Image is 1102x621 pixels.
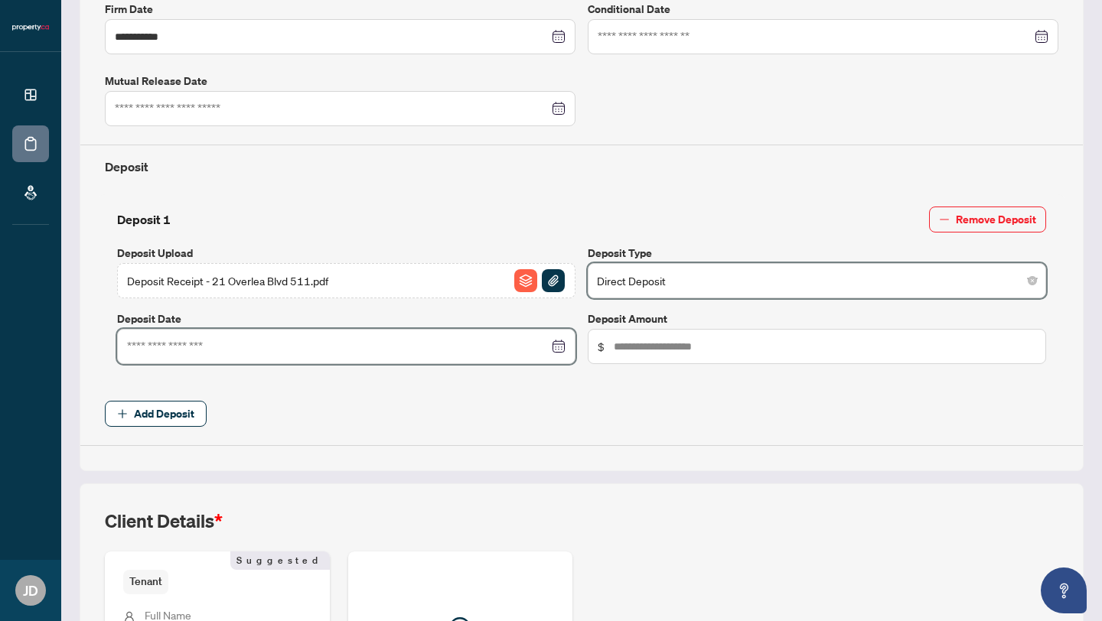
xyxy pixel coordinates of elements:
[12,23,49,32] img: logo
[117,263,575,298] span: Deposit Receipt - 21 Overlea Blvd 511.pdfFile ArchiveFile Attachement
[105,1,575,18] label: Firm Date
[597,266,1037,295] span: Direct Deposit
[929,206,1046,232] button: Remove Deposit
[541,268,566,293] button: File Attachement
[588,310,1046,327] label: Deposit Amount
[514,269,537,292] img: File Archive
[105,401,207,427] button: Add Deposit
[105,73,575,89] label: Mutual Release Date
[105,158,1058,176] h4: Deposit
[117,210,171,229] h4: Deposit 1
[542,269,565,292] img: File Attachement
[117,310,575,327] label: Deposit Date
[956,207,1036,232] span: Remove Deposit
[514,268,538,293] button: File Archive
[598,338,605,355] span: $
[1028,276,1037,285] span: close-circle
[117,245,575,262] label: Deposit Upload
[123,570,168,593] span: Tenant
[117,408,128,419] span: plus
[105,509,223,533] h2: Client Details
[23,580,38,601] span: JD
[939,214,950,225] span: minus
[588,245,1046,262] label: Deposit Type
[230,551,330,570] span: Suggested
[134,402,194,426] span: Add Deposit
[588,1,1058,18] label: Conditional Date
[127,272,328,289] span: Deposit Receipt - 21 Overlea Blvd 511.pdf
[1041,567,1087,613] button: Open asap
